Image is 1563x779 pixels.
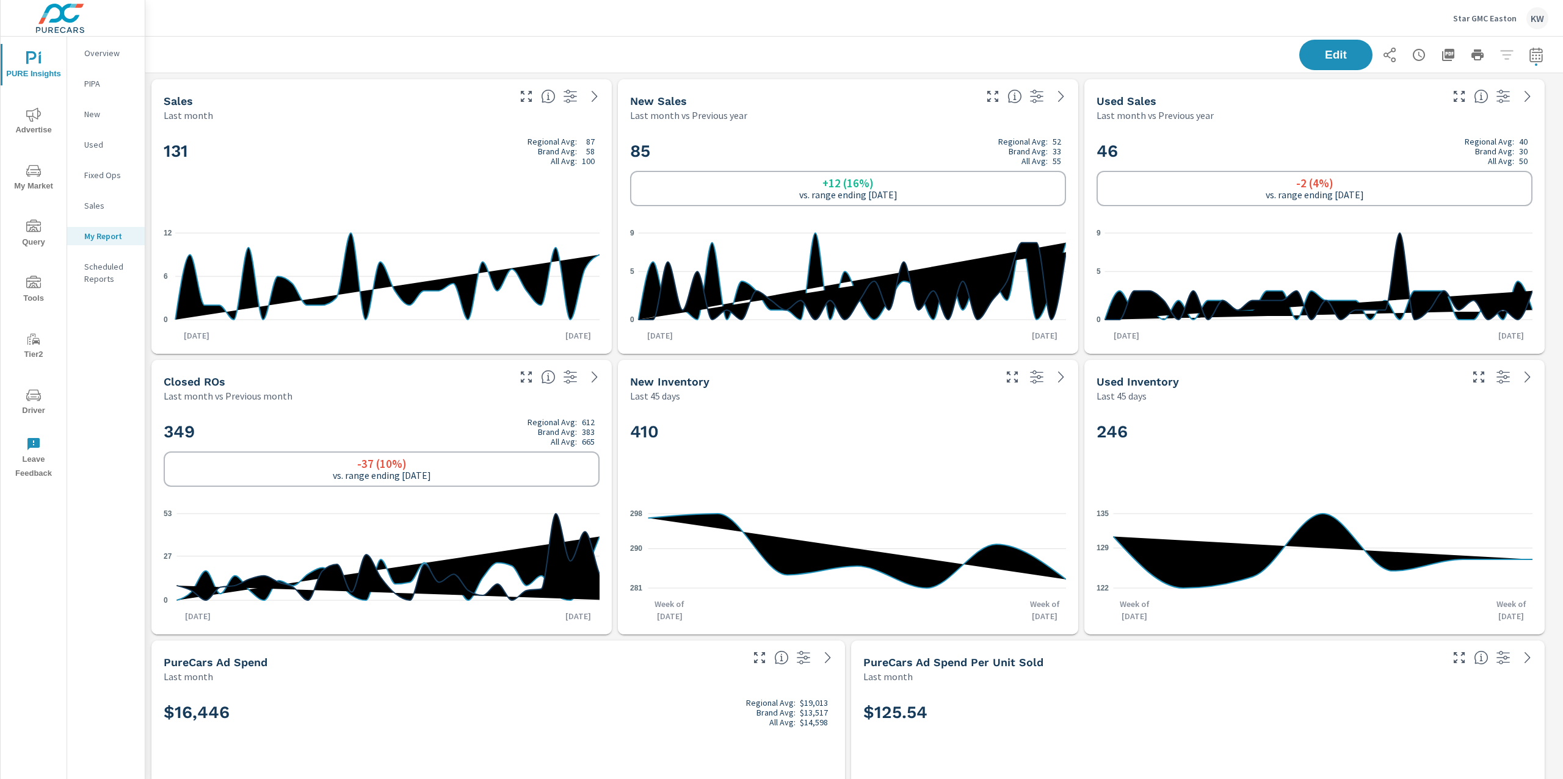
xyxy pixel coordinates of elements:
p: All Avg: [551,156,577,166]
a: See more details in report [1518,367,1537,387]
h2: 246 [1097,421,1532,442]
text: 0 [630,315,634,323]
p: Brand Avg: [1475,146,1514,156]
h5: Sales [164,95,193,107]
button: Make Fullscreen [1469,367,1489,387]
text: 129 [1097,544,1109,552]
p: Regional Avg: [528,417,577,427]
button: Make Fullscreen [1449,87,1469,106]
span: Number of vehicles sold by the dealership over the selected date range. [Source: This data is sou... [1474,89,1489,104]
p: 612 [582,417,595,427]
a: See more details in report [1518,648,1537,667]
a: See more details in report [1051,87,1071,106]
p: 100 [582,156,595,166]
h2: $16,446 [164,698,833,727]
p: Brand Avg: [538,146,577,156]
a: See more details in report [818,648,838,667]
p: $19,013 [800,698,828,708]
span: My Market [4,163,63,193]
p: Regional Avg: [1465,137,1514,146]
div: Fixed Ops [67,166,145,184]
p: 30 [1519,146,1528,156]
h6: +12 (16%) [822,177,874,189]
div: New [67,105,145,123]
a: See more details in report [585,367,604,387]
button: Make Fullscreen [750,648,769,667]
text: 122 [1097,583,1109,592]
h5: Closed ROs [164,375,225,388]
p: 33 [1053,146,1061,156]
h6: -2 (4%) [1296,177,1333,189]
p: My Report [84,230,135,242]
span: Advertise [4,107,63,137]
p: Last month [164,108,213,123]
p: [DATE] [1023,329,1066,342]
p: Scheduled Reports [84,260,135,285]
p: vs. range ending [DATE] [799,189,898,200]
p: [DATE] [1105,329,1148,342]
h5: New Sales [630,95,687,107]
p: 52 [1053,137,1061,146]
p: Fixed Ops [84,169,135,181]
button: Edit [1299,40,1373,70]
p: Brand Avg: [1009,146,1048,156]
button: "Export Report to PDF" [1436,43,1460,67]
p: 58 [586,146,595,156]
span: Driver [4,388,63,418]
h2: 46 [1097,137,1532,166]
p: 50 [1519,156,1528,166]
text: 12 [164,228,172,237]
div: Sales [67,196,145,215]
h2: 410 [630,421,1066,442]
a: See more details in report [1518,87,1537,106]
button: Make Fullscreen [517,87,536,106]
h5: PureCars Ad Spend Per Unit Sold [863,656,1043,669]
p: Week of [DATE] [1490,598,1532,622]
p: Last 45 days [630,389,680,403]
h5: PureCars Ad Spend [164,656,267,669]
p: Last month vs Previous month [164,389,292,403]
h6: -37 (10%) [357,458,407,470]
a: See more details in report [1051,367,1071,387]
p: $13,517 [800,708,828,717]
text: 5 [1097,267,1101,276]
p: [DATE] [175,329,218,342]
p: 383 [582,427,595,437]
p: [DATE] [557,329,600,342]
button: Make Fullscreen [517,367,536,387]
p: Brand Avg: [538,427,577,437]
text: 281 [630,583,642,592]
button: Make Fullscreen [983,87,1003,106]
p: 87 [586,137,595,146]
span: Number of vehicles sold by the dealership over the selected date range. [Source: This data is sou... [1007,89,1022,104]
div: PIPA [67,74,145,93]
span: Leave Feedback [4,437,63,481]
button: Make Fullscreen [1003,367,1022,387]
h2: $125.54 [863,702,1532,723]
p: Overview [84,47,135,59]
p: [DATE] [1490,329,1532,342]
text: 290 [630,544,642,553]
text: 298 [630,509,642,517]
p: $14,598 [800,717,828,727]
span: Tools [4,276,63,306]
p: Last month vs Previous year [1097,108,1214,123]
h5: Used Inventory [1097,375,1179,388]
p: vs. range ending [DATE] [333,470,431,481]
span: Edit [1311,49,1360,60]
p: Regional Avg: [528,137,577,146]
p: New [84,108,135,120]
text: 27 [164,551,172,560]
div: Overview [67,44,145,62]
p: Last month [863,669,913,684]
a: See more details in report [585,87,604,106]
span: Tier2 [4,332,63,362]
button: Select Date Range [1524,43,1548,67]
p: Last 45 days [1097,389,1147,403]
p: Star GMC Easton [1453,13,1517,24]
p: 55 [1053,156,1061,166]
p: All Avg: [1488,156,1514,166]
p: All Avg: [551,437,577,447]
p: Brand Avg: [756,708,796,717]
text: 0 [1097,315,1101,323]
